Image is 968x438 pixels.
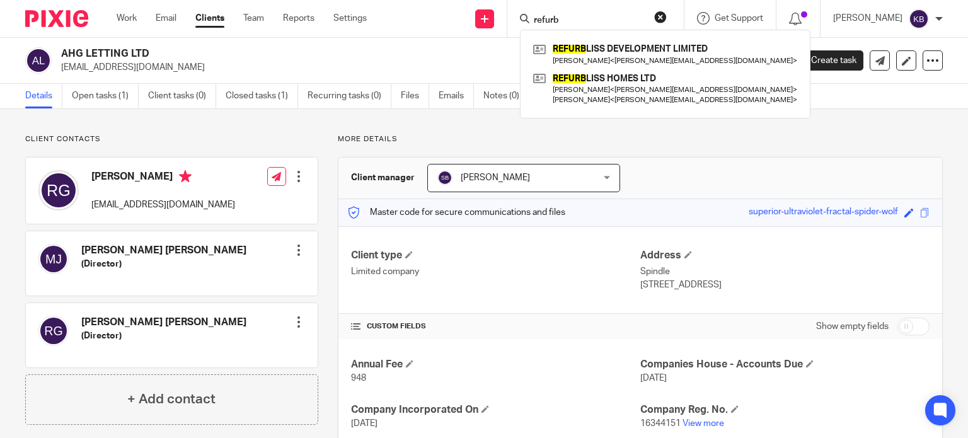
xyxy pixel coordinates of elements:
button: Clear [654,11,667,23]
h4: Address [640,249,930,262]
p: [EMAIL_ADDRESS][DOMAIN_NAME] [61,61,771,74]
div: superior-ultraviolet-fractal-spider-wolf [749,205,898,220]
span: 948 [351,374,366,383]
span: [DATE] [351,419,377,428]
a: Clients [195,12,224,25]
p: Client contacts [25,134,318,144]
p: Spindle [640,265,930,278]
h4: [PERSON_NAME] [91,170,235,186]
p: [PERSON_NAME] [833,12,902,25]
a: Files [401,84,429,108]
img: svg%3E [909,9,929,29]
h4: Client type [351,249,640,262]
a: Recurring tasks (0) [308,84,391,108]
h4: [PERSON_NAME] [PERSON_NAME] [81,244,246,257]
img: svg%3E [437,170,452,185]
a: Email [156,12,176,25]
a: Settings [333,12,367,25]
span: [PERSON_NAME] [461,173,530,182]
img: svg%3E [25,47,52,74]
p: Master code for secure communications and files [348,206,565,219]
h4: [PERSON_NAME] [PERSON_NAME] [81,316,246,329]
i: Primary [179,170,192,183]
h5: (Director) [81,330,246,342]
input: Search [533,15,646,26]
span: 16344151 [640,419,681,428]
h3: Client manager [351,171,415,184]
a: Work [117,12,137,25]
a: Open tasks (1) [72,84,139,108]
img: svg%3E [38,170,79,210]
p: [STREET_ADDRESS] [640,279,930,291]
span: Get Support [715,14,763,23]
h4: Annual Fee [351,358,640,371]
h2: AHG LETTING LTD [61,47,630,61]
p: [EMAIL_ADDRESS][DOMAIN_NAME] [91,199,235,211]
h5: (Director) [81,258,246,270]
a: Client tasks (0) [148,84,216,108]
p: More details [338,134,943,144]
h4: Company Reg. No. [640,403,930,417]
span: [DATE] [640,374,667,383]
a: Reports [283,12,314,25]
img: Pixie [25,10,88,27]
img: svg%3E [38,244,69,274]
img: svg%3E [38,316,69,346]
a: Team [243,12,264,25]
a: View more [683,419,724,428]
h4: Company Incorporated On [351,403,640,417]
a: Emails [439,84,474,108]
a: Create task [790,50,863,71]
a: Details [25,84,62,108]
h4: Companies House - Accounts Due [640,358,930,371]
h4: + Add contact [127,389,216,409]
h4: CUSTOM FIELDS [351,321,640,331]
label: Show empty fields [816,320,889,333]
a: Closed tasks (1) [226,84,298,108]
p: Limited company [351,265,640,278]
a: Notes (0) [483,84,529,108]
